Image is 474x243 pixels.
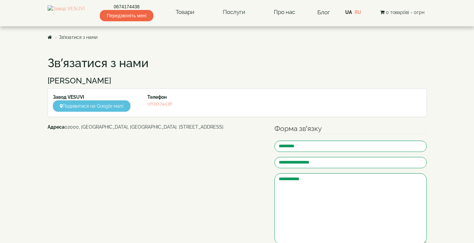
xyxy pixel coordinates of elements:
a: Послуги [216,5,252,20]
strong: Завод VESUVI [53,94,84,100]
b: Адреса [48,124,65,130]
span: Передзвоніть мені [100,10,153,21]
a: Про нас [267,5,302,20]
a: Подивитися на Google мапі [53,100,130,112]
img: Завод VESUVI [48,5,84,19]
a: Зв’язатися з нами [59,35,97,40]
h1: Зв’язатися з нами [48,57,427,70]
legend: Форма зв’язку [274,124,427,134]
a: UA [345,10,352,15]
a: 0674174438 [147,101,172,106]
button: 0 товар(ів) - 0грн [378,9,426,16]
h3: [PERSON_NAME] [48,76,427,85]
a: Товари [169,5,201,20]
strong: Телефон [147,94,167,100]
span: 0 товар(ів) - 0грн [386,10,424,15]
a: 0674174438 [100,3,153,10]
a: RU [355,10,361,15]
address: 02000, [GEOGRAPHIC_DATA], [GEOGRAPHIC_DATA]. [STREET_ADDRESS] [48,124,265,130]
a: Блог [317,9,330,16]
